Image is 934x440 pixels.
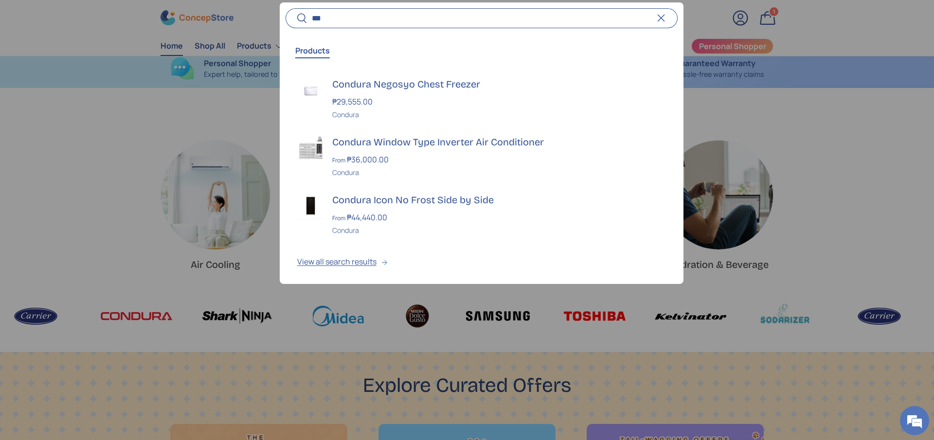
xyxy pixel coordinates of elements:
div: Minimize live chat window [160,5,183,28]
strong: ₱29,555.00 [332,96,375,107]
div: Condura [332,109,666,120]
span: From [332,156,345,164]
a: Condura Window Type Inverter Air Conditioner From ₱36,000.00 Condura [280,127,683,185]
strong: ₱36,000.00 [347,154,391,165]
div: Chat with us now [51,54,163,67]
a: Condura Icon No Frost Side by Side From ₱44,440.00 Condura [280,185,683,243]
h3: Condura Negosyo Chest Freezer [332,77,666,91]
strong: ₱44,440.00 [347,212,390,223]
div: Condura [332,167,666,177]
h3: Condura Window Type Inverter Air Conditioner [332,135,666,149]
textarea: Type your message and hit 'Enter' [5,265,185,299]
a: condura-negosyo-chest-freezer-closed-door-full-front-view-concepstore Condura Negosyo Chest Freez... [280,70,683,127]
button: View all search results [280,243,683,284]
h3: Condura Icon No Frost Side by Side [332,193,666,207]
span: From [332,214,345,222]
div: Condura [332,225,666,235]
img: condura-negosyo-chest-freezer-closed-door-full-front-view-concepstore [297,77,324,105]
button: Products [295,39,330,62]
span: We're online! [56,123,134,221]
